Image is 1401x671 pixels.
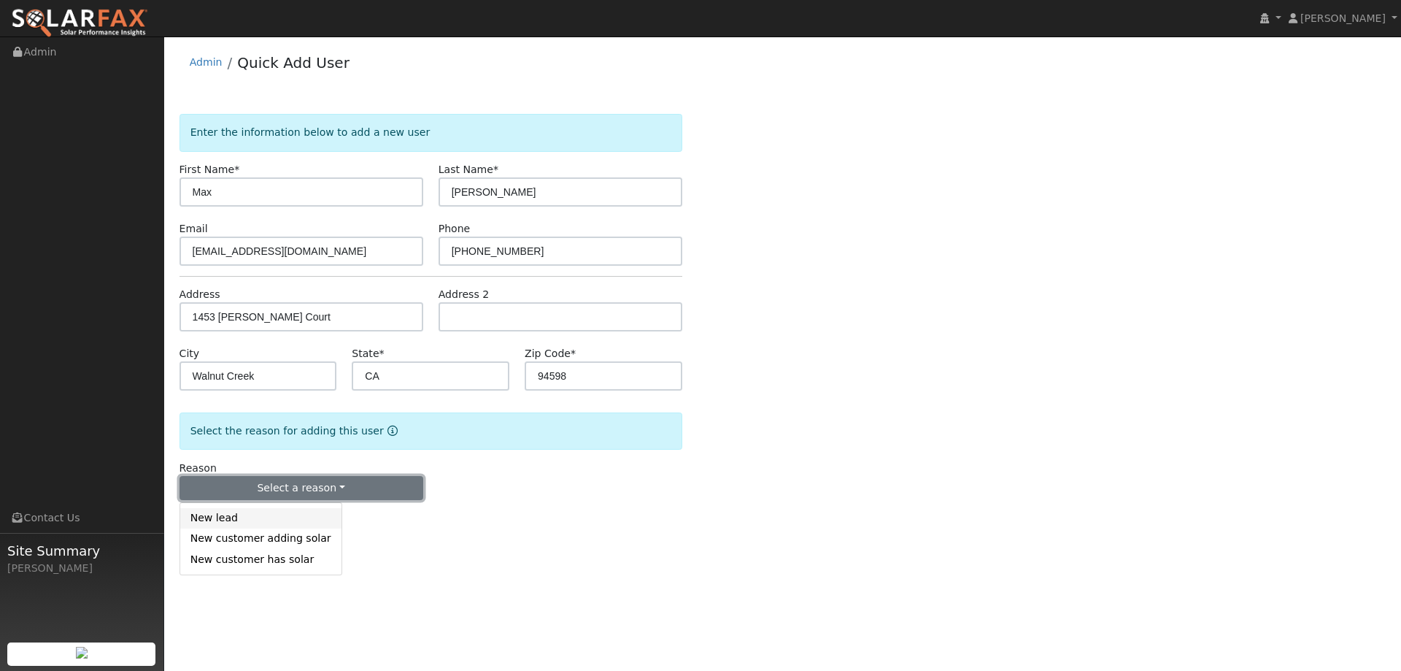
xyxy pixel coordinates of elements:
[180,461,217,476] label: Reason
[1300,12,1386,24] span: [PERSON_NAME]
[180,287,220,302] label: Address
[180,221,208,237] label: Email
[180,476,423,501] button: Select a reason
[11,8,148,39] img: SolarFax
[76,647,88,659] img: retrieve
[234,164,239,175] span: Required
[439,221,471,237] label: Phone
[352,346,384,361] label: State
[180,162,240,177] label: First Name
[7,541,156,561] span: Site Summary
[384,425,398,437] a: Reason for new user
[180,529,341,549] a: New customer adding solar
[439,287,490,302] label: Address 2
[525,346,576,361] label: Zip Code
[190,56,223,68] a: Admin
[180,114,682,151] div: Enter the information below to add a new user
[180,508,341,529] a: New lead
[180,346,200,361] label: City
[439,162,498,177] label: Last Name
[493,164,498,175] span: Required
[180,549,341,570] a: New customer has solar
[237,54,350,72] a: Quick Add User
[379,348,385,359] span: Required
[7,561,156,576] div: [PERSON_NAME]
[571,348,576,359] span: Required
[180,413,682,450] div: Select the reason for adding this user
